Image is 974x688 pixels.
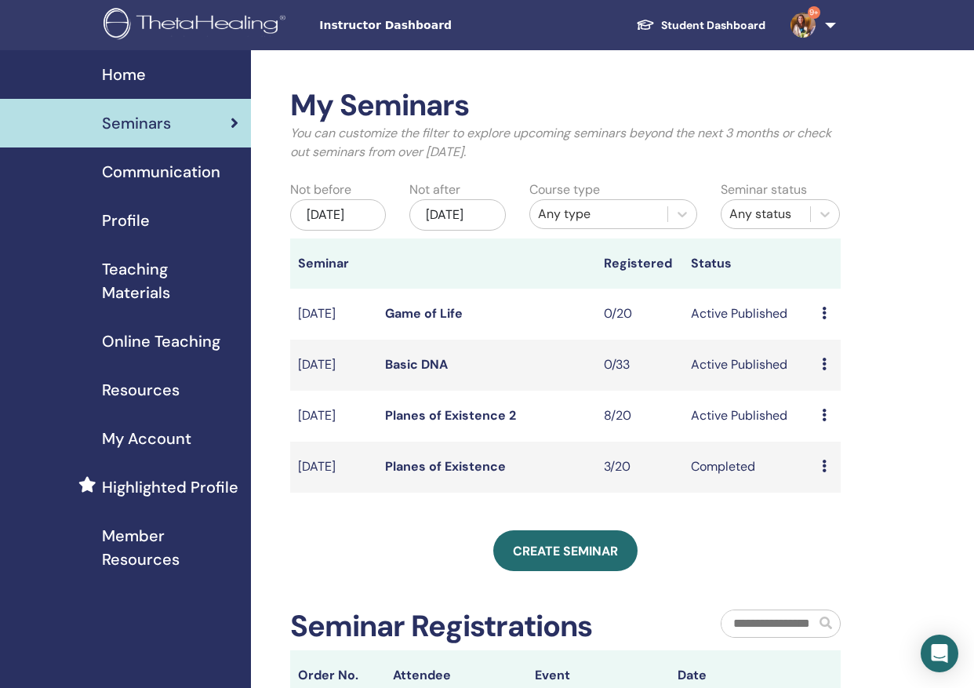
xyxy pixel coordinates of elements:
td: Active Published [683,391,814,442]
label: Not before [290,180,351,199]
span: Create seminar [513,543,618,559]
td: [DATE] [290,289,377,340]
span: My Account [102,427,191,450]
td: Active Published [683,289,814,340]
h2: Seminar Registrations [290,609,592,645]
span: Highlighted Profile [102,475,238,499]
td: Completed [683,442,814,493]
a: Student Dashboard [623,11,778,40]
a: Basic DNA [385,356,448,373]
div: Any status [729,205,803,224]
img: logo.png [104,8,291,43]
th: Registered [596,238,683,289]
span: Instructor Dashboard [319,17,554,34]
td: 3/20 [596,442,683,493]
img: default.jpg [790,13,816,38]
label: Course type [529,180,600,199]
label: Not after [409,180,460,199]
td: 0/33 [596,340,683,391]
th: Status [683,238,814,289]
a: Planes of Existence [385,458,506,475]
th: Seminar [290,238,377,289]
span: Teaching Materials [102,257,238,304]
span: 9+ [808,6,820,19]
td: 8/20 [596,391,683,442]
span: Resources [102,378,180,402]
a: Planes of Existence 2 [385,407,516,424]
span: Member Resources [102,524,238,571]
td: 0/20 [596,289,683,340]
span: Communication [102,160,220,184]
span: Profile [102,209,150,232]
td: [DATE] [290,340,377,391]
div: [DATE] [290,199,386,231]
td: Active Published [683,340,814,391]
div: Open Intercom Messenger [921,635,958,672]
span: Seminars [102,111,171,135]
a: Game of Life [385,305,463,322]
td: [DATE] [290,391,377,442]
h2: My Seminars [290,88,841,124]
label: Seminar status [721,180,807,199]
span: Home [102,63,146,86]
p: You can customize the filter to explore upcoming seminars beyond the next 3 months or check out s... [290,124,841,162]
div: Any type [538,205,660,224]
a: Create seminar [493,530,638,571]
img: graduation-cap-white.svg [636,18,655,31]
span: Online Teaching [102,329,220,353]
div: [DATE] [409,199,505,231]
td: [DATE] [290,442,377,493]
